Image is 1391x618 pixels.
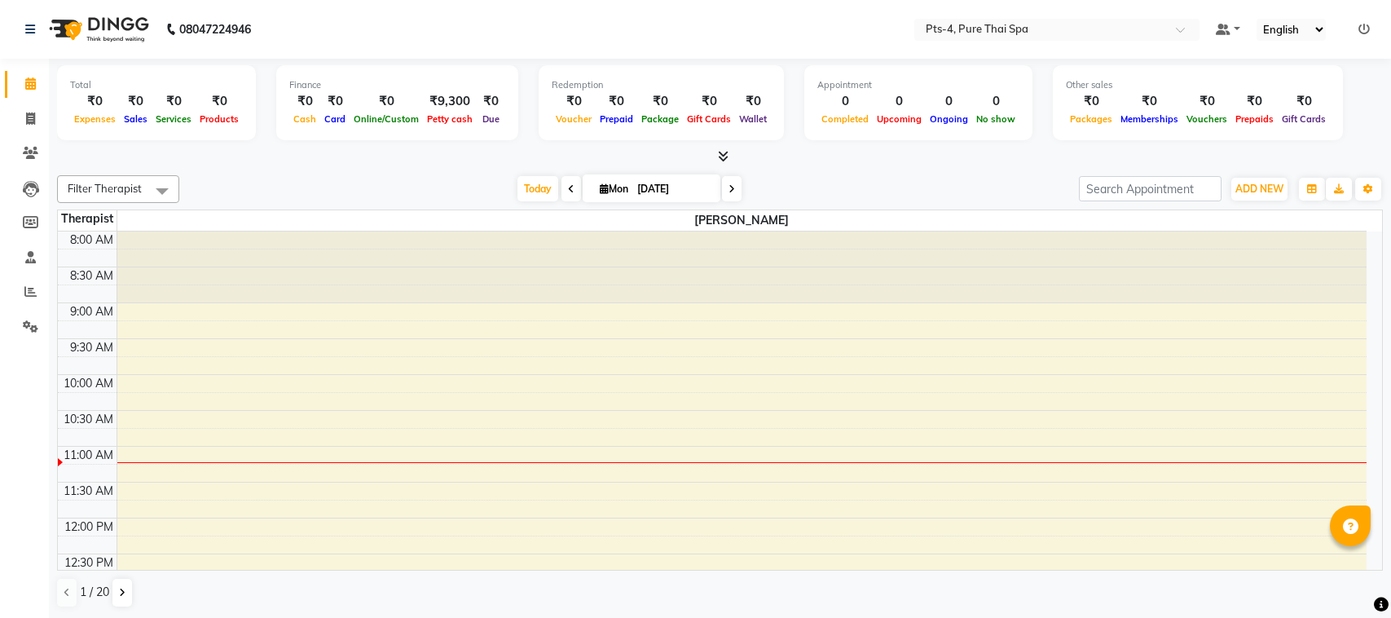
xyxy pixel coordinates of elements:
div: Other sales [1066,78,1330,92]
div: 0 [972,92,1019,111]
span: Gift Cards [1278,113,1330,125]
div: ₹0 [1278,92,1330,111]
span: Ongoing [926,113,972,125]
div: ₹0 [735,92,771,111]
span: Vouchers [1182,113,1231,125]
div: 12:00 PM [61,519,117,536]
span: Due [478,113,504,125]
div: Appointment [817,78,1019,92]
img: logo [42,7,153,52]
span: Wallet [735,113,771,125]
div: 8:30 AM [67,267,117,285]
div: 9:30 AM [67,339,117,356]
button: ADD NEW [1231,178,1288,201]
input: Search Appointment [1079,176,1222,201]
div: 8:00 AM [67,232,117,249]
div: Redemption [552,78,771,92]
span: Card [320,113,350,125]
span: Voucher [552,113,596,125]
div: ₹0 [596,92,637,111]
span: Cash [289,113,320,125]
span: [PERSON_NAME] [117,210,1367,231]
div: 12:30 PM [61,554,117,572]
span: Services [152,113,196,125]
div: 9:00 AM [67,303,117,320]
div: ₹0 [1116,92,1182,111]
div: ₹0 [289,92,320,111]
div: ₹0 [477,92,505,111]
span: Completed [817,113,873,125]
b: 08047224946 [179,7,251,52]
div: ₹0 [70,92,120,111]
span: Memberships [1116,113,1182,125]
div: ₹0 [1182,92,1231,111]
span: Mon [596,183,632,195]
span: Sales [120,113,152,125]
span: Online/Custom [350,113,423,125]
div: ₹0 [552,92,596,111]
div: ₹0 [152,92,196,111]
div: 11:00 AM [60,447,117,464]
span: Today [517,176,558,201]
div: ₹9,300 [423,92,477,111]
div: Total [70,78,243,92]
span: Prepaid [596,113,637,125]
div: 0 [926,92,972,111]
div: 11:30 AM [60,483,117,500]
span: 1 / 20 [80,584,109,601]
span: Package [637,113,683,125]
div: Finance [289,78,505,92]
span: Expenses [70,113,120,125]
span: Packages [1066,113,1116,125]
span: Petty cash [423,113,477,125]
span: Filter Therapist [68,182,142,195]
span: Prepaids [1231,113,1278,125]
div: ₹0 [1231,92,1278,111]
span: Products [196,113,243,125]
span: Upcoming [873,113,926,125]
div: 10:00 AM [60,375,117,392]
div: 0 [873,92,926,111]
span: No show [972,113,1019,125]
div: 10:30 AM [60,411,117,428]
div: Therapist [58,210,117,227]
span: ADD NEW [1235,183,1283,195]
div: 0 [817,92,873,111]
div: ₹0 [637,92,683,111]
div: ₹0 [350,92,423,111]
input: 2025-09-01 [632,177,714,201]
span: Gift Cards [683,113,735,125]
div: ₹0 [196,92,243,111]
div: ₹0 [683,92,735,111]
div: ₹0 [320,92,350,111]
div: ₹0 [1066,92,1116,111]
div: ₹0 [120,92,152,111]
